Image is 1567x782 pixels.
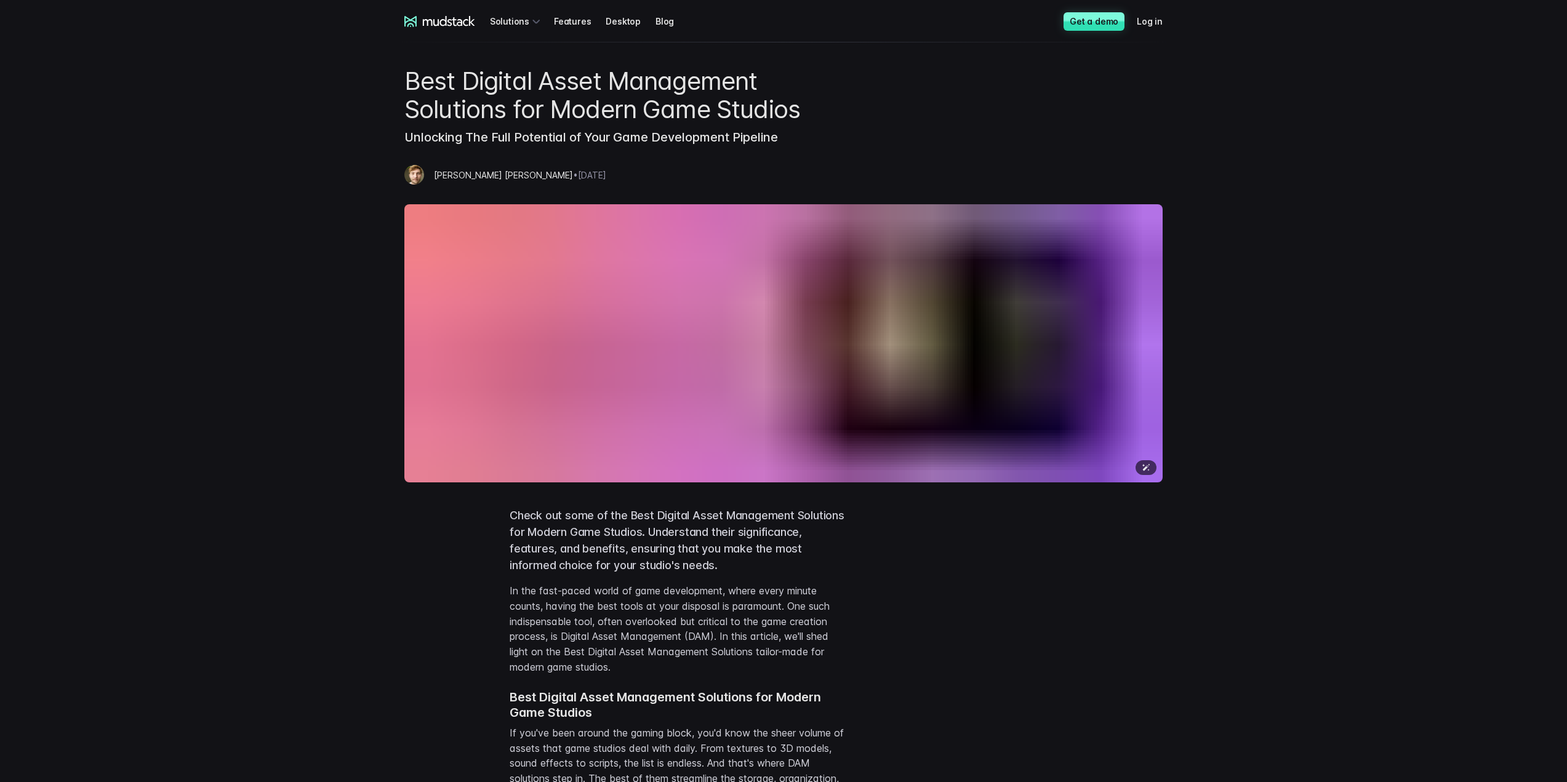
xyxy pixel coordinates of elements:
[434,170,573,180] span: [PERSON_NAME] [PERSON_NAME]
[404,16,475,27] a: mudstack logo
[510,507,848,573] p: Check out some of the Best Digital Asset Management Solutions for Modern Game Studios. Understand...
[510,690,821,720] strong: Best Digital Asset Management Solutions for Modern Game Studios
[606,10,655,33] a: Desktop
[554,10,606,33] a: Features
[404,165,424,185] img: Mazze Whiteley
[1137,10,1177,33] a: Log in
[404,124,848,145] h3: Unlocking The Full Potential of Your Game Development Pipeline
[655,10,689,33] a: Blog
[510,583,848,675] p: In the fast-paced world of game development, where every minute counts, having the best tools at ...
[1064,12,1124,31] a: Get a demo
[490,10,544,33] div: Solutions
[573,170,606,180] span: • [DATE]
[404,67,848,124] h1: Best Digital Asset Management Solutions for Modern Game Studios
